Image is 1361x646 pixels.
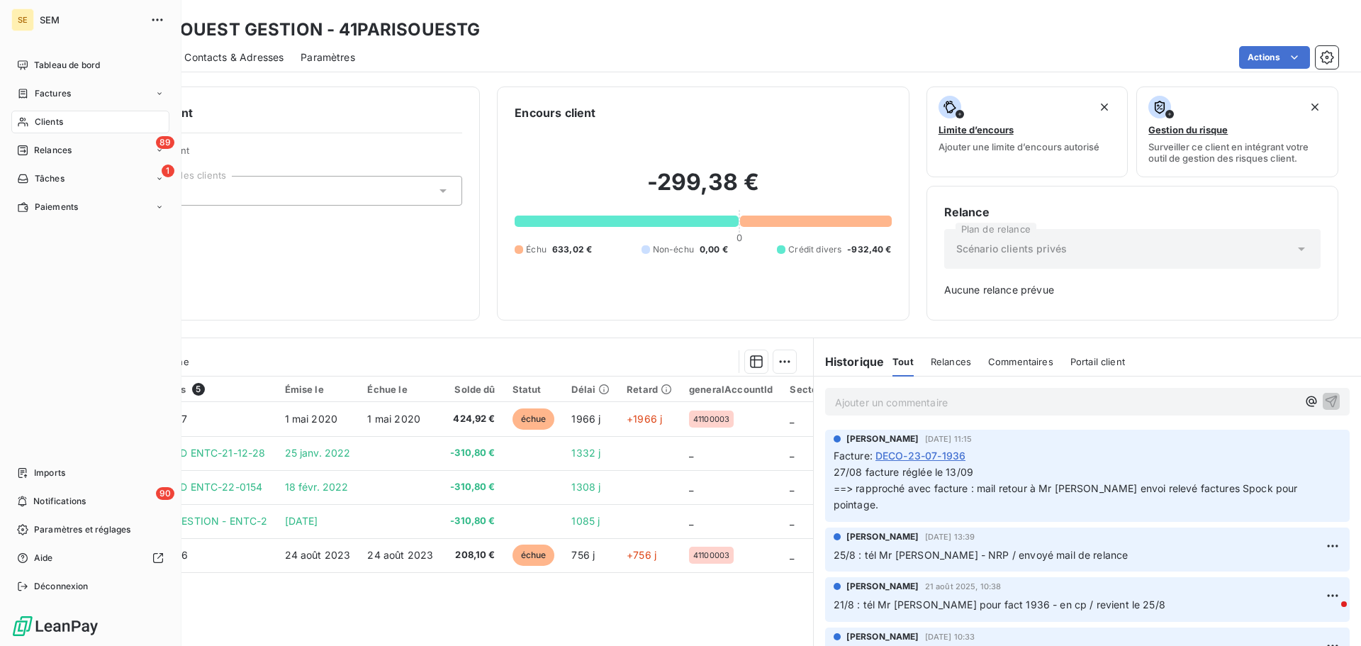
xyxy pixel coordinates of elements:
[956,242,1067,256] span: Scénario clients privés
[285,549,351,561] span: 24 août 2023
[834,448,873,463] span: Facture :
[834,466,1301,511] span: 27/08 facture réglée le 13/09 ==> rapproché avec facture : mail retour à Mr [PERSON_NAME] envoi r...
[571,515,600,527] span: 1085 j
[34,523,130,536] span: Paramètres et réglages
[367,384,433,395] div: Échue le
[790,549,794,561] span: _
[35,116,63,128] span: Clients
[285,481,349,493] span: 18 févr. 2022
[875,448,965,463] span: DECO-23-07-1936
[627,413,662,425] span: +1966 j
[450,412,495,426] span: 424,92 €
[450,480,495,494] span: -310,80 €
[367,413,420,425] span: 1 mai 2020
[689,384,773,395] div: generalAccountId
[988,356,1053,367] span: Commentaires
[790,447,794,459] span: _
[285,413,338,425] span: 1 mai 2020
[693,551,729,559] span: 41100003
[944,283,1321,297] span: Aucune relance prévue
[125,17,480,43] h3: PARIS OUEST GESTION - 41PARISOUESTG
[571,413,600,425] span: 1966 j
[450,548,495,562] span: 208,10 €
[98,383,268,396] div: Pièces comptables
[931,356,971,367] span: Relances
[192,383,205,396] span: 5
[944,204,1321,221] h6: Relance
[790,481,794,493] span: _
[814,353,885,370] h6: Historique
[847,243,891,256] span: -932,40 €
[925,533,975,541] span: [DATE] 13:39
[1136,87,1338,177] button: Gestion du risqueSurveiller ce client en intégrant votre outil de gestion des risques client.
[846,530,919,543] span: [PERSON_NAME]
[513,408,555,430] span: échue
[925,582,1002,591] span: 21 août 2025, 10:38
[790,515,794,527] span: _
[11,9,34,31] div: SE
[98,515,268,527] span: s PARIS OUEST GESTION - ENTC-2
[689,447,693,459] span: _
[184,50,284,65] span: Contacts & Adresses
[1239,46,1310,69] button: Actions
[450,514,495,528] span: -310,80 €
[285,515,318,527] span: [DATE]
[700,243,728,256] span: 0,00 €
[790,384,831,395] div: Secteurs
[450,384,495,395] div: Solde dû
[627,549,656,561] span: +756 j
[571,481,600,493] span: 1308 j
[1148,124,1228,135] span: Gestion du risque
[285,447,351,459] span: 25 janv. 2022
[515,104,595,121] h6: Encours client
[86,104,462,121] h6: Informations client
[34,144,72,157] span: Relances
[34,552,53,564] span: Aide
[98,447,266,459] span: S.457 SDC 84 BLD ENTC-21-12-28
[156,136,174,149] span: 89
[156,487,174,500] span: 90
[693,415,729,423] span: 41100003
[736,232,742,243] span: 0
[627,384,672,395] div: Retard
[552,243,592,256] span: 633,02 €
[892,356,914,367] span: Tout
[834,598,1165,611] span: 21/8 : tél Mr [PERSON_NAME] pour fact 1936 - en cp / revient le 25/8
[653,243,694,256] span: Non-échu
[35,172,65,185] span: Tâches
[926,87,1128,177] button: Limite d’encoursAjouter une limite d’encours autorisé
[788,243,841,256] span: Crédit divers
[11,615,99,637] img: Logo LeanPay
[40,14,142,26] span: SEM
[285,384,351,395] div: Émise le
[35,201,78,213] span: Paiements
[925,633,975,641] span: [DATE] 10:33
[1313,598,1347,632] iframe: Intercom live chat
[571,384,610,395] div: Délai
[114,145,462,165] span: Propriétés Client
[34,580,89,593] span: Déconnexion
[939,141,1099,152] span: Ajouter une limite d’encours autorisé
[162,165,174,177] span: 1
[11,547,169,569] a: Aide
[790,413,794,425] span: _
[34,467,65,479] span: Imports
[1070,356,1125,367] span: Portail client
[515,168,891,211] h2: -299,38 €
[33,495,86,508] span: Notifications
[846,580,919,593] span: [PERSON_NAME]
[689,481,693,493] span: _
[34,59,100,72] span: Tableau de bord
[925,435,973,443] span: [DATE] 11:15
[571,447,600,459] span: 1332 j
[689,515,693,527] span: _
[1148,141,1326,164] span: Surveiller ce client en intégrant votre outil de gestion des risques client.
[846,433,919,445] span: [PERSON_NAME]
[939,124,1014,135] span: Limite d’encours
[450,446,495,460] span: -310,80 €
[35,87,71,100] span: Factures
[846,630,919,643] span: [PERSON_NAME]
[513,545,555,566] span: échue
[526,243,547,256] span: Échu
[834,549,1128,561] span: 25/8 : tél Mr [PERSON_NAME] - NRP / envoyé mail de relance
